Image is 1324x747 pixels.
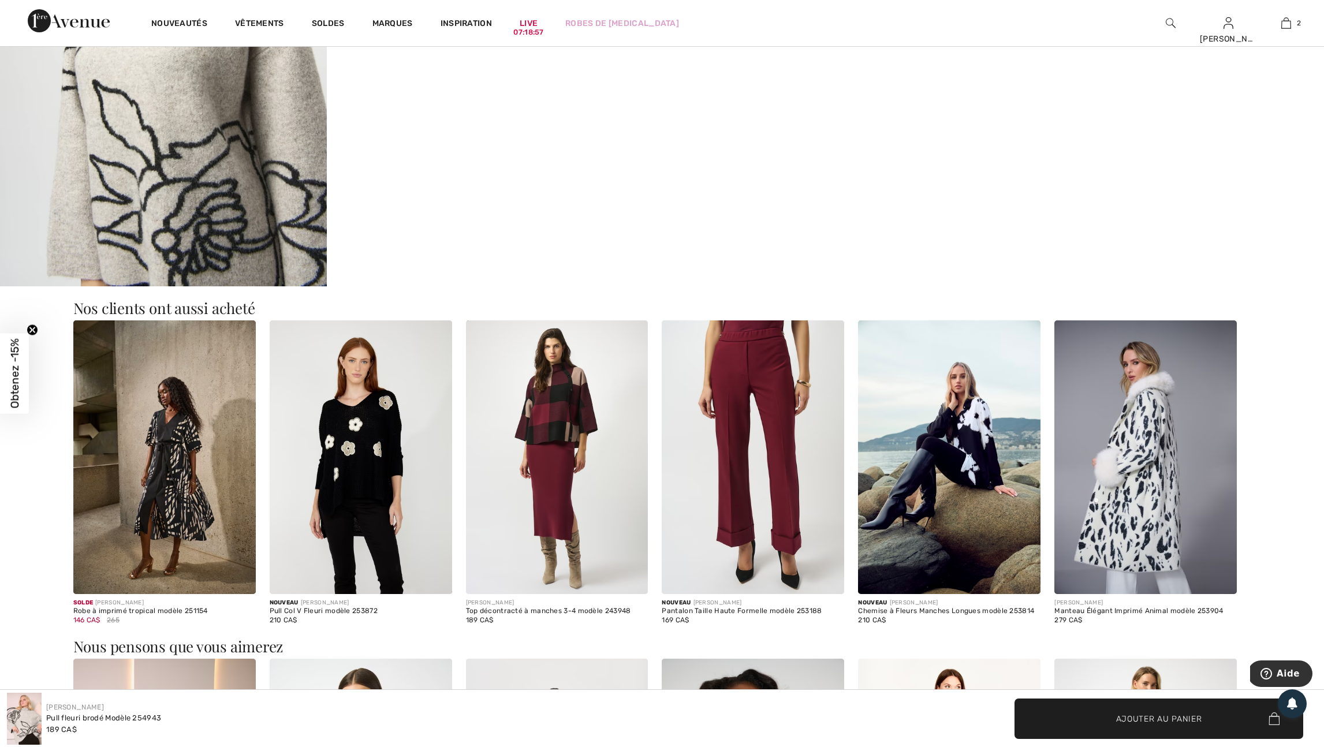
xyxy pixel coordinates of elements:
iframe: Ouvre un widget dans lequel vous pouvez trouver plus d’informations [1250,660,1312,689]
span: 189 CA$ [46,725,77,734]
span: 169 CA$ [662,616,689,624]
button: Ajouter au panier [1015,699,1303,739]
span: 279 CA$ [1054,616,1082,624]
div: Robe à imprimé tropical modèle 251154 [73,607,256,615]
img: 1ère Avenue [28,9,110,32]
img: Pull Col V Fleuri modèle 253872 [270,320,452,594]
span: Solde [73,599,94,606]
img: Manteau Élégant Imprimé Animal modèle 253904 [1054,320,1237,594]
span: Ajouter au panier [1116,712,1202,724]
div: Pull fleuri brodé Modèle 254943 [46,712,161,724]
img: Mes infos [1224,16,1233,30]
div: Pull Col V Fleuri modèle 253872 [270,607,452,615]
img: Pantalon Taille Haute Formelle modèle 253188 [662,320,844,594]
a: Soldes [312,18,345,31]
span: Nouveau [858,599,887,606]
img: Pull Fleuri Brod&eacute; mod&egrave;le 254943 [7,693,42,745]
span: Nouveau [662,599,691,606]
div: [PERSON_NAME] [858,599,1040,607]
div: [PERSON_NAME] [73,599,256,607]
img: recherche [1166,16,1176,30]
a: [PERSON_NAME] [46,703,104,711]
span: 210 CA$ [270,616,297,624]
a: Live07:18:57 [520,17,538,29]
a: Robes de [MEDICAL_DATA] [565,17,679,29]
div: [PERSON_NAME] [466,599,648,607]
img: Robe à imprimé tropical modèle 251154 [73,320,256,594]
span: 2 [1297,18,1301,28]
a: 2 [1258,16,1314,30]
div: Top décontracté à manches 3-4 modèle 243948 [466,607,648,615]
img: Top décontracté à manches 3-4 modèle 243948 [466,320,648,594]
div: [PERSON_NAME] [1200,33,1256,45]
div: Pantalon Taille Haute Formelle modèle 253188 [662,607,844,615]
button: Close teaser [27,324,38,336]
span: Inspiration [441,18,492,31]
div: Manteau Élégant Imprimé Animal modèle 253904 [1054,607,1237,615]
div: [PERSON_NAME] [270,599,452,607]
a: Se connecter [1224,17,1233,28]
a: Vêtements [235,18,284,31]
span: 210 CA$ [858,616,886,624]
span: Obtenez -15% [8,339,21,409]
span: 189 CA$ [466,616,494,624]
img: Bag.svg [1269,712,1280,725]
a: Nouveautés [151,18,207,31]
div: [PERSON_NAME] [1054,599,1237,607]
h3: Nos clients ont aussi acheté [73,301,1251,316]
span: 146 CA$ [73,616,100,624]
a: Marques [372,18,413,31]
span: Nouveau [270,599,299,606]
h3: Nous pensons que vous aimerez [73,639,1251,654]
div: [PERSON_NAME] [662,599,844,607]
div: 07:18:57 [513,27,543,38]
img: Mon panier [1281,16,1291,30]
div: Chemise à Fleurs Manches Longues modèle 253814 [858,607,1040,615]
img: Chemise à Fleurs Manches Longues modèle 253814 [858,320,1040,594]
span: 265 [107,615,120,625]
